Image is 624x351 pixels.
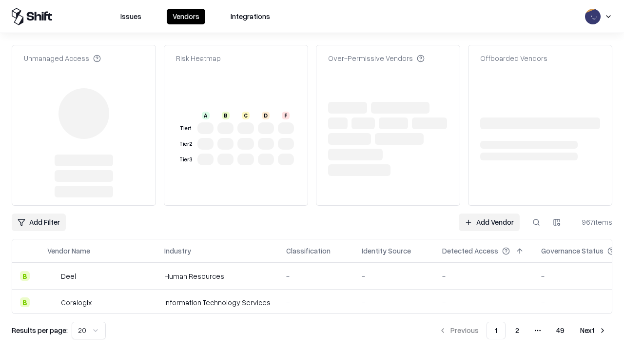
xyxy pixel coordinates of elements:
button: Integrations [225,9,276,24]
div: A [202,112,210,119]
div: B [20,271,30,281]
div: Industry [164,246,191,256]
div: Deel [61,271,76,281]
div: Identity Source [362,246,411,256]
img: Deel [47,271,57,281]
div: Tier 2 [178,140,194,148]
div: Tier 3 [178,156,194,164]
div: - [442,271,526,281]
div: Coralogix [61,297,92,308]
div: Vendor Name [47,246,90,256]
div: C [242,112,250,119]
div: - [362,271,427,281]
div: B [20,297,30,307]
div: Risk Heatmap [176,53,221,63]
button: Vendors [167,9,205,24]
button: Next [574,322,612,339]
div: - [286,271,346,281]
div: Classification [286,246,331,256]
div: Detected Access [442,246,498,256]
div: Over-Permissive Vendors [328,53,425,63]
a: Add Vendor [459,214,520,231]
button: Add Filter [12,214,66,231]
div: B [222,112,230,119]
div: D [262,112,270,119]
button: 2 [507,322,527,339]
p: Results per page: [12,325,68,335]
button: 1 [487,322,506,339]
button: 49 [548,322,572,339]
div: 967 items [573,217,612,227]
div: - [362,297,427,308]
img: Coralogix [47,297,57,307]
div: - [286,297,346,308]
nav: pagination [433,322,612,339]
div: Unmanaged Access [24,53,101,63]
div: Offboarded Vendors [480,53,547,63]
div: Human Resources [164,271,271,281]
div: F [282,112,290,119]
div: Information Technology Services [164,297,271,308]
div: Tier 1 [178,124,194,133]
div: Governance Status [541,246,604,256]
button: Issues [115,9,147,24]
div: - [442,297,526,308]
